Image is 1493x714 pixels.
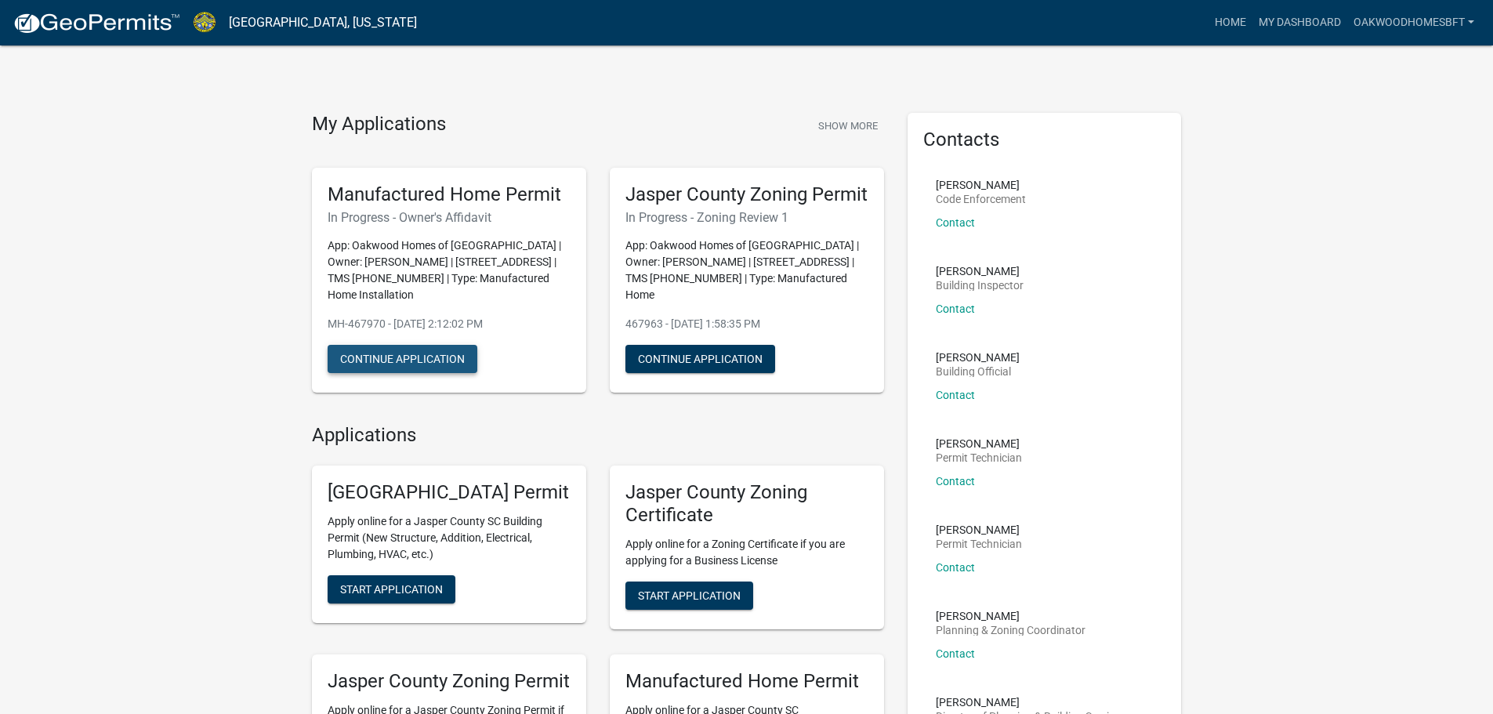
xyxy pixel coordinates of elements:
a: Contact [936,216,975,229]
button: Start Application [625,582,753,610]
button: Continue Application [625,345,775,373]
h6: In Progress - Owner's Affidavit [328,210,571,225]
p: [PERSON_NAME] [936,266,1024,277]
h6: In Progress - Zoning Review 1 [625,210,868,225]
p: [PERSON_NAME] [936,524,1022,535]
a: My Dashboard [1252,8,1347,38]
p: App: Oakwood Homes of [GEOGRAPHIC_DATA] | Owner: [PERSON_NAME] | [STREET_ADDRESS] | TMS [PHONE_NU... [328,237,571,303]
p: Building Inspector [936,280,1024,291]
p: Apply online for a Jasper County SC Building Permit (New Structure, Addition, Electrical, Plumbin... [328,513,571,563]
span: Start Application [638,589,741,601]
p: Code Enforcement [936,194,1026,205]
a: Contact [936,303,975,315]
a: Contact [936,389,975,401]
h4: Applications [312,424,884,447]
p: App: Oakwood Homes of [GEOGRAPHIC_DATA] | Owner: [PERSON_NAME] | [STREET_ADDRESS] | TMS [PHONE_NU... [625,237,868,303]
a: Home [1209,8,1252,38]
a: Contact [936,561,975,574]
a: Contact [936,475,975,487]
p: 467963 - [DATE] 1:58:35 PM [625,316,868,332]
span: Start Application [340,583,443,596]
p: [PERSON_NAME] [936,352,1020,363]
p: Permit Technician [936,538,1022,549]
h5: [GEOGRAPHIC_DATA] Permit [328,481,571,504]
button: Show More [812,113,884,139]
p: Apply online for a Zoning Certificate if you are applying for a Business License [625,536,868,569]
p: Building Official [936,366,1020,377]
a: OakwoodHomesBft [1347,8,1480,38]
a: Contact [936,647,975,660]
h5: Contacts [923,129,1166,151]
h5: Jasper County Zoning Certificate [625,481,868,527]
h5: Manufactured Home Permit [625,670,868,693]
img: Jasper County, South Carolina [193,12,216,33]
p: [PERSON_NAME] [936,438,1022,449]
p: [PERSON_NAME] [936,179,1026,190]
h5: Jasper County Zoning Permit [625,183,868,206]
p: MH-467970 - [DATE] 2:12:02 PM [328,316,571,332]
p: Planning & Zoning Coordinator [936,625,1085,636]
h5: Manufactured Home Permit [328,183,571,206]
p: [PERSON_NAME] [936,697,1125,708]
h5: Jasper County Zoning Permit [328,670,571,693]
p: [PERSON_NAME] [936,611,1085,622]
p: Permit Technician [936,452,1022,463]
h4: My Applications [312,113,446,136]
button: Start Application [328,575,455,603]
button: Continue Application [328,345,477,373]
a: [GEOGRAPHIC_DATA], [US_STATE] [229,9,417,36]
